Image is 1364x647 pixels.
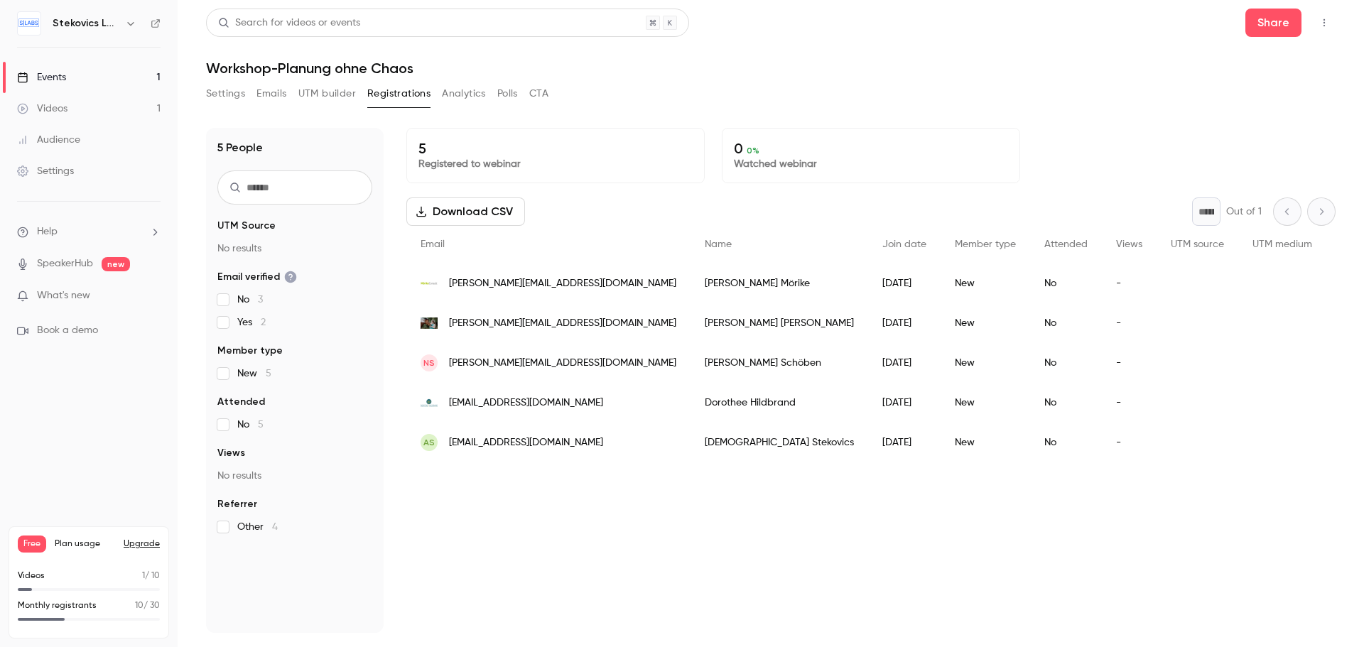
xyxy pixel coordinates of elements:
[941,303,1030,343] div: New
[691,343,868,383] div: [PERSON_NAME] Schöben
[941,343,1030,383] div: New
[256,82,286,105] button: Emails
[237,366,271,381] span: New
[18,599,97,612] p: Monthly registrants
[734,157,1008,171] p: Watched webinar
[1030,423,1102,462] div: No
[217,270,297,284] span: Email verified
[406,197,525,226] button: Download CSV
[18,535,46,553] span: Free
[217,241,372,256] p: No results
[1102,423,1157,462] div: -
[1226,205,1262,219] p: Out of 1
[272,522,278,532] span: 4
[1245,9,1301,37] button: Share
[258,420,264,430] span: 5
[449,396,603,411] span: [EMAIL_ADDRESS][DOMAIN_NAME]
[135,602,144,610] span: 10
[1102,383,1157,423] div: -
[102,257,130,271] span: new
[1030,303,1102,343] div: No
[691,263,868,303] div: [PERSON_NAME] Mörike
[217,219,276,233] span: UTM Source
[17,70,66,85] div: Events
[217,395,265,409] span: Attended
[266,369,271,379] span: 5
[1044,239,1088,249] span: Attended
[734,140,1008,157] p: 0
[142,572,145,580] span: 1
[1030,383,1102,423] div: No
[17,224,161,239] li: help-dropdown-opener
[868,263,941,303] div: [DATE]
[218,16,360,31] div: Search for videos or events
[18,12,40,35] img: Stekovics LABS
[37,256,93,271] a: SpeakerHub
[135,599,160,612] p: / 30
[868,303,941,343] div: [DATE]
[497,82,518,105] button: Polls
[37,224,58,239] span: Help
[529,82,548,105] button: CTA
[237,520,278,534] span: Other
[17,133,80,147] div: Audience
[298,82,356,105] button: UTM builder
[142,570,160,582] p: / 10
[1030,263,1102,303] div: No
[55,538,115,550] span: Plan usage
[206,60,1336,77] h1: Workshop-Planung ohne Chaos
[124,538,160,550] button: Upgrade
[217,497,257,511] span: Referrer
[217,219,372,534] section: facet-groups
[423,436,435,449] span: AS
[37,288,90,303] span: What's new
[421,398,438,407] img: dorothee-hildbrand.de
[1116,239,1142,249] span: Views
[868,343,941,383] div: [DATE]
[705,239,732,249] span: Name
[1030,343,1102,383] div: No
[53,16,119,31] h6: Stekovics LABS
[449,356,676,371] span: [PERSON_NAME][EMAIL_ADDRESS][DOMAIN_NAME]
[1171,239,1224,249] span: UTM source
[882,239,926,249] span: Join date
[421,317,438,329] img: lenakaul.de
[237,418,264,432] span: No
[449,316,676,331] span: [PERSON_NAME][EMAIL_ADDRESS][DOMAIN_NAME]
[1102,343,1157,383] div: -
[418,157,693,171] p: Registered to webinar
[449,276,676,291] span: [PERSON_NAME][EMAIL_ADDRESS][DOMAIN_NAME]
[747,146,759,156] span: 0 %
[868,383,941,423] div: [DATE]
[442,82,486,105] button: Analytics
[691,303,868,343] div: [PERSON_NAME] [PERSON_NAME]
[1102,303,1157,343] div: -
[237,315,266,330] span: Yes
[237,293,263,307] span: No
[941,263,1030,303] div: New
[1102,263,1157,303] div: -
[691,423,868,462] div: [DEMOGRAPHIC_DATA] Stekovics
[217,139,263,156] h1: 5 People
[258,295,263,305] span: 3
[421,239,445,249] span: Email
[206,82,245,105] button: Settings
[868,423,941,462] div: [DATE]
[941,423,1030,462] div: New
[18,570,45,582] p: Videos
[955,239,1016,249] span: Member type
[217,344,283,358] span: Member type
[37,323,98,338] span: Book a demo
[17,164,74,178] div: Settings
[941,383,1030,423] div: New
[261,317,266,327] span: 2
[217,446,245,460] span: Views
[367,82,431,105] button: Registrations
[449,435,603,450] span: [EMAIL_ADDRESS][DOMAIN_NAME]
[423,357,435,369] span: NS
[418,140,693,157] p: 5
[421,275,438,292] img: sales4good.org
[691,383,868,423] div: Dorothee Hildbrand
[1252,239,1312,249] span: UTM medium
[217,469,372,483] p: No results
